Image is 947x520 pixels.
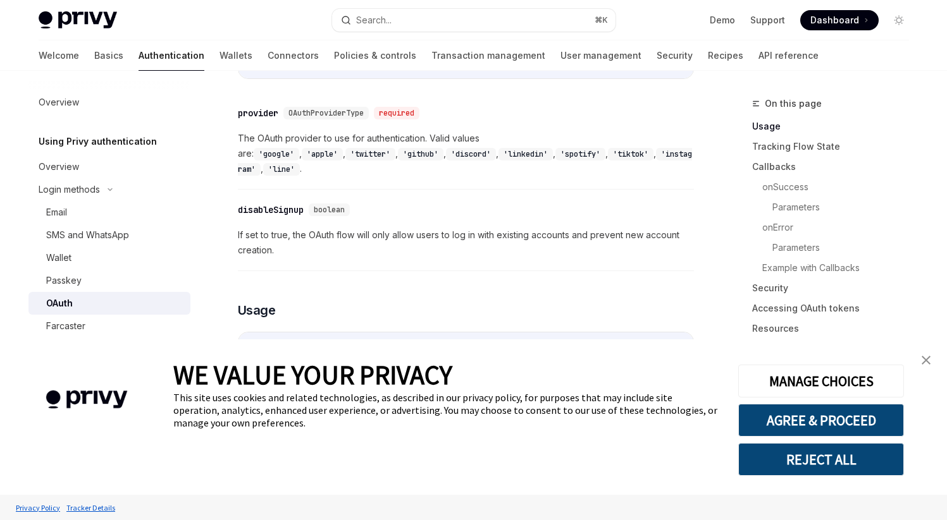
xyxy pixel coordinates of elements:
a: Policies & controls [334,40,416,71]
a: Basics [94,40,123,71]
a: Accessing OAuth tokens [752,298,919,318]
div: required [374,107,419,119]
code: 'tiktok' [608,148,653,160]
a: Resources [752,318,919,339]
div: SMS and WhatsApp [46,227,129,243]
a: Passkey [28,269,190,292]
span: ⌘ K [595,15,608,25]
a: Security [657,40,693,71]
a: Recipes [708,40,743,71]
a: Farcaster [28,315,190,337]
div: Wallet [46,250,71,265]
code: 'discord' [446,148,496,160]
div: OAuth [46,296,73,311]
a: Privacy Policy [13,497,63,519]
a: Callbacks [752,157,919,177]
code: 'google' [254,148,299,160]
div: Login methods [39,182,100,197]
a: Support [750,14,785,27]
span: WE VALUE YOUR PRIVACY [173,358,452,391]
a: Parameters [772,238,919,258]
span: On this page [765,96,822,111]
a: SMS and WhatsApp [28,224,190,246]
a: Demo [710,14,735,27]
span: The OAuth provider to use for authentication. Valid values are: , , , , , , , , , . [238,131,694,176]
a: Tracking Flow State [752,136,919,157]
a: close banner [913,348,939,373]
code: 'spotify' [555,148,605,160]
code: 'line' [263,163,300,176]
button: Toggle dark mode [889,10,909,30]
a: Wallet [28,246,190,269]
div: Farcaster [46,318,85,334]
span: Usage [238,301,276,319]
a: Example with Callbacks [762,258,919,278]
a: API reference [758,40,819,71]
a: Usage [752,116,919,136]
img: company logo [19,372,154,427]
a: Parameters [772,197,919,217]
div: Overview [39,159,79,174]
h5: Using Privy authentication [39,134,157,149]
div: disableSignup [238,203,304,216]
a: Dashboard [800,10,879,30]
div: Email [46,205,67,220]
a: Connectors [268,40,319,71]
a: onSuccess [762,177,919,197]
span: boolean [314,205,345,215]
div: Search... [356,13,392,28]
a: Security [752,278,919,298]
button: Search...⌘K [332,9,616,32]
a: User management [560,40,641,71]
code: 'github' [398,148,443,160]
a: Transaction management [431,40,545,71]
a: onError [762,217,919,238]
span: If set to true, the OAuth flow will only allow users to log in with existing accounts and prevent... [238,227,694,258]
img: light logo [39,11,117,29]
a: Email [28,201,190,224]
a: Welcome [39,40,79,71]
button: REJECT ALL [738,443,904,476]
code: 'linkedin' [498,148,553,160]
img: close banner [922,356,931,365]
div: Overview [39,95,79,110]
a: OAuth [28,292,190,315]
span: Dashboard [810,14,859,27]
button: AGREE & PROCEED [738,404,904,437]
a: Authentication [139,40,204,71]
div: This site uses cookies and related technologies, as described in our privacy policy, for purposes... [173,391,719,429]
a: Wallets [220,40,252,71]
span: OAuthProviderType [288,108,364,118]
code: 'twitter' [345,148,395,160]
div: Passkey [46,273,82,288]
a: Tracker Details [63,497,118,519]
a: Overview [28,155,190,178]
code: 'apple' [302,148,343,160]
a: Telegram [28,337,190,360]
div: provider [238,107,278,119]
a: Overview [28,91,190,114]
button: MANAGE CHOICES [738,365,904,397]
